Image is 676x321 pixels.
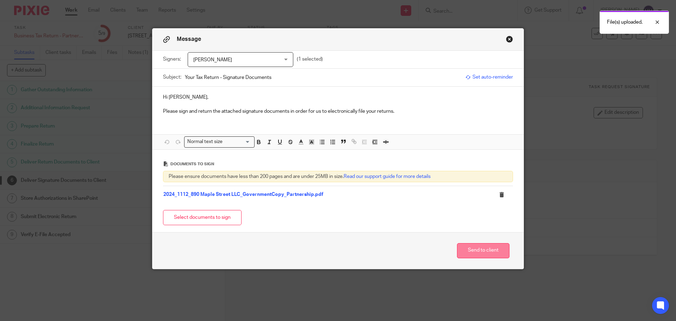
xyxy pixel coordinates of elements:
a: Read our support guide for more details [344,174,431,179]
span: [PERSON_NAME] [193,57,232,62]
p: File(s) uploaded. [607,19,643,26]
p: (1 selected) [297,56,323,63]
a: 2024_1112_890 Maple Street LLC_GovernmentCopy_Partnership.pdf [163,192,323,197]
p: Hi [PERSON_NAME], [163,94,513,101]
span: Set auto-reminder [465,74,513,81]
span: Documents to sign [170,162,214,166]
input: Search for option [225,138,250,146]
div: Please ensure documents have less than 200 pages and are under 25MB in size. [163,171,513,182]
button: Send to client [457,243,509,258]
label: Signers: [163,56,184,63]
div: Search for option [184,136,255,147]
button: Select documents to sign [163,210,242,225]
label: Subject: [163,74,181,81]
p: Please sign and return the attached signature documents in order for us to electronically file yo... [163,108,513,115]
span: Normal text size [186,138,224,146]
